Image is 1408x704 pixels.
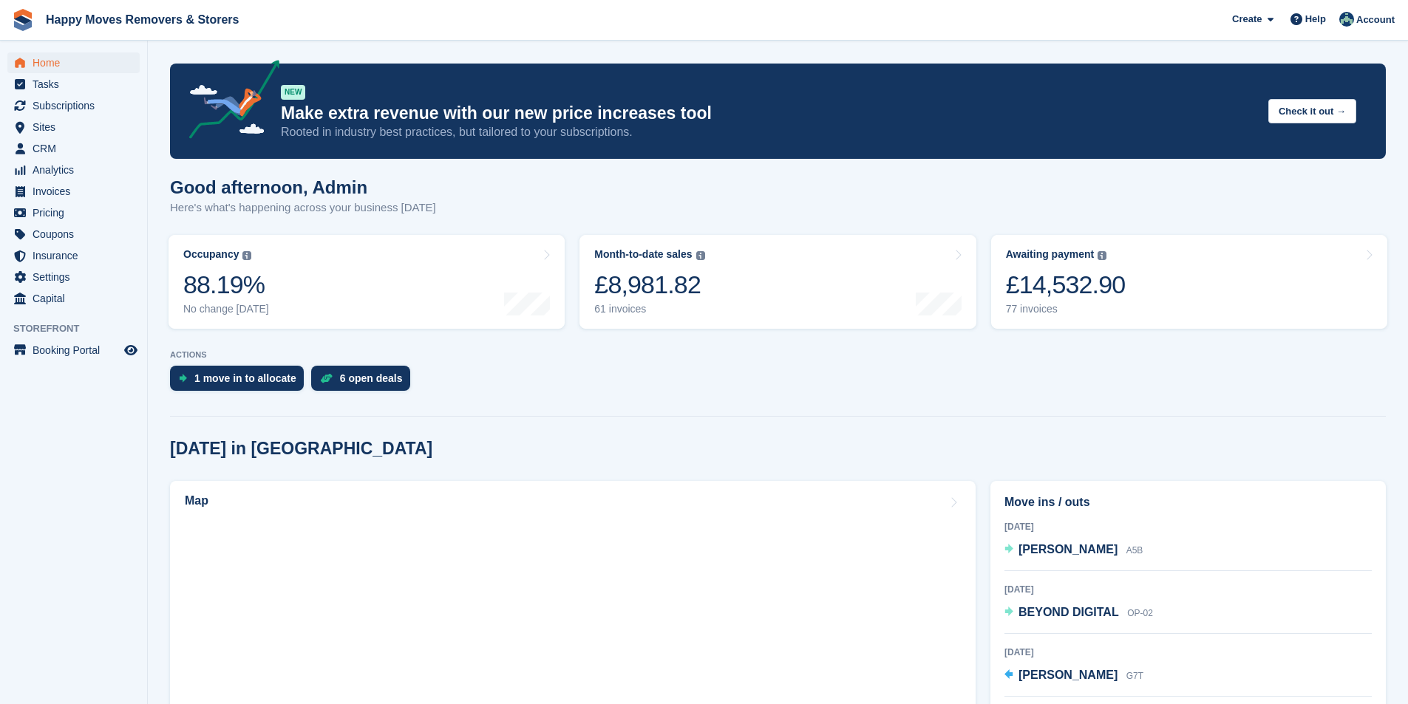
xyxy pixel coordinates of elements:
span: [PERSON_NAME] [1018,669,1118,681]
a: [PERSON_NAME] G7T [1004,666,1143,686]
a: menu [7,74,140,95]
div: 61 invoices [594,303,704,315]
a: BEYOND DIGITAL OP-02 [1004,604,1153,623]
span: A5B [1126,545,1143,556]
a: menu [7,138,140,159]
img: move_ins_to_allocate_icon-fdf77a2bb77ea45bf5b3d319d69a93e2d87916cf1d5bf7949dd705db3b84f3ca.svg [179,374,187,383]
a: menu [7,224,140,245]
span: Analytics [33,160,121,180]
a: menu [7,181,140,202]
a: menu [7,340,140,360]
a: menu [7,288,140,309]
p: Rooted in industry best practices, but tailored to your subscriptions. [281,124,1256,140]
span: OP-02 [1127,608,1153,618]
span: Subscriptions [33,95,121,116]
img: icon-info-grey-7440780725fd019a000dd9b08b2336e03edf1995a4989e88bcd33f0948082b44.svg [1098,251,1106,260]
a: menu [7,160,140,180]
p: Here's what's happening across your business [DATE] [170,199,436,216]
a: Occupancy 88.19% No change [DATE] [169,235,565,329]
span: Insurance [33,245,121,266]
div: No change [DATE] [183,303,269,315]
img: icon-info-grey-7440780725fd019a000dd9b08b2336e03edf1995a4989e88bcd33f0948082b44.svg [696,251,705,260]
a: 1 move in to allocate [170,366,311,398]
div: Month-to-date sales [594,248,692,261]
span: Pricing [33,202,121,223]
div: NEW [281,85,305,100]
div: 6 open deals [340,372,403,384]
button: Check it out → [1268,99,1356,123]
div: Awaiting payment [1006,248,1095,261]
span: [PERSON_NAME] [1018,543,1118,556]
span: Sites [33,117,121,137]
a: [PERSON_NAME] A5B [1004,541,1143,560]
a: Awaiting payment £14,532.90 77 invoices [991,235,1387,329]
div: £8,981.82 [594,270,704,300]
span: Coupons [33,224,121,245]
a: menu [7,52,140,73]
span: Home [33,52,121,73]
div: 77 invoices [1006,303,1126,315]
h2: Map [185,494,208,508]
span: G7T [1126,671,1143,681]
img: Admin [1339,12,1354,27]
div: [DATE] [1004,583,1372,596]
p: Make extra revenue with our new price increases tool [281,103,1256,124]
span: Capital [33,288,121,309]
span: Create [1232,12,1262,27]
span: CRM [33,138,121,159]
a: menu [7,202,140,223]
img: stora-icon-8386f47178a22dfd0bd8f6a31ec36ba5ce8667c1dd55bd0f319d3a0aa187defe.svg [12,9,34,31]
div: [DATE] [1004,520,1372,533]
div: Occupancy [183,248,239,261]
img: price-adjustments-announcement-icon-8257ccfd72463d97f412b2fc003d46551f7dbcb40ab6d574587a9cd5c0d94... [177,60,280,144]
div: 1 move in to allocate [194,372,296,384]
span: Booking Portal [33,340,121,360]
a: menu [7,95,140,116]
img: icon-info-grey-7440780725fd019a000dd9b08b2336e03edf1995a4989e88bcd33f0948082b44.svg [242,251,251,260]
h1: Good afternoon, Admin [170,177,436,197]
h2: [DATE] in [GEOGRAPHIC_DATA] [170,439,432,459]
span: Storefront [13,321,147,336]
a: 6 open deals [311,366,418,398]
span: Tasks [33,74,121,95]
p: ACTIONS [170,350,1386,360]
span: BEYOND DIGITAL [1018,606,1119,618]
a: menu [7,245,140,266]
img: deal-1b604bf984904fb50ccaf53a9ad4b4a5d6e5aea283cecdc64d6e3604feb123c2.svg [320,373,333,383]
a: menu [7,117,140,137]
a: Preview store [122,341,140,359]
h2: Move ins / outs [1004,493,1372,511]
a: menu [7,267,140,287]
a: Happy Moves Removers & Storers [40,7,245,32]
a: Month-to-date sales £8,981.82 61 invoices [579,235,976,329]
div: [DATE] [1004,646,1372,659]
span: Account [1356,13,1395,27]
div: 88.19% [183,270,269,300]
span: Invoices [33,181,121,202]
div: £14,532.90 [1006,270,1126,300]
span: Help [1305,12,1326,27]
span: Settings [33,267,121,287]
